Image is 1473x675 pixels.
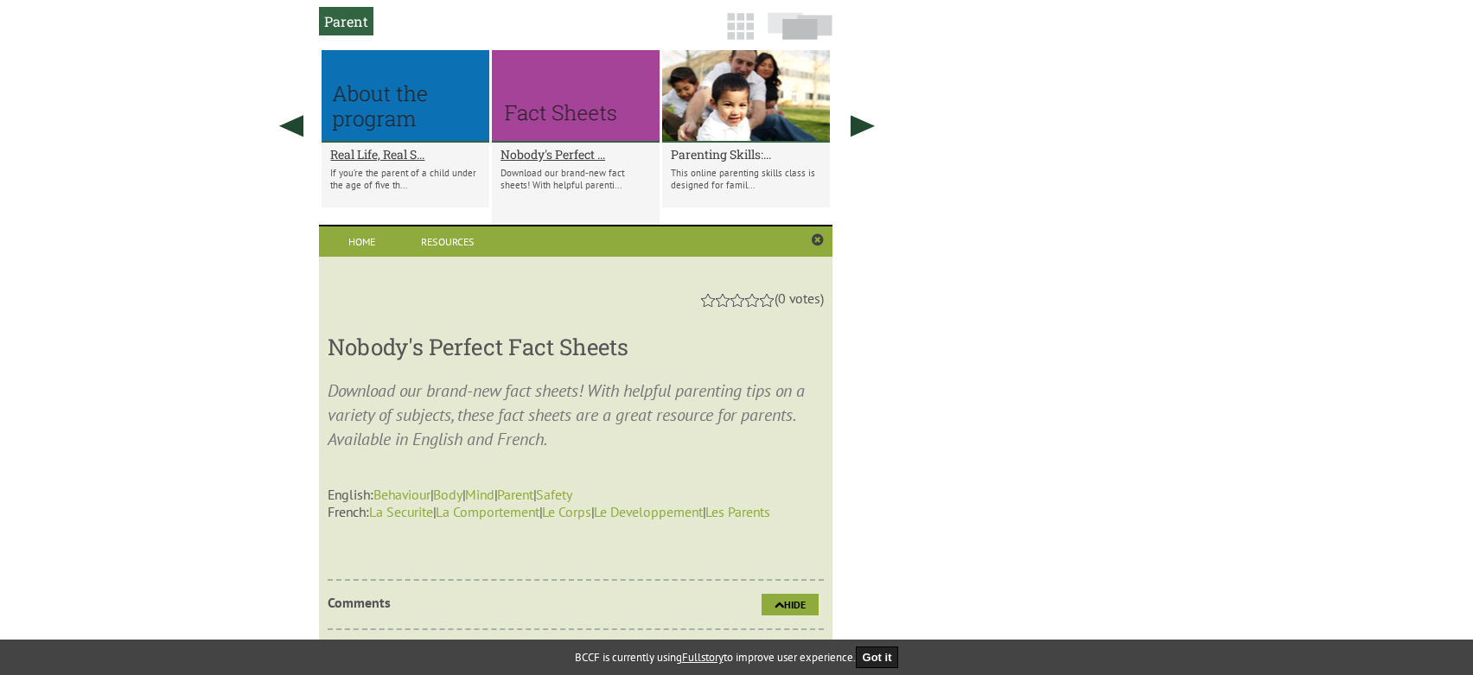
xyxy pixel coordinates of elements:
[373,486,430,503] a: Behaviour
[322,50,489,207] li: Real Life, Real Support for Positive Parenting
[768,12,832,40] img: slide-icon.png
[542,503,591,520] a: Le Corps
[705,503,770,520] a: Les Parents
[662,50,830,207] li: Parenting Skills: 0-5
[501,167,651,191] p: Download our brand-new fact sheets! With helpful parenti...
[436,503,539,520] a: La Comportement
[594,503,703,520] a: Le Developpement
[856,646,899,668] button: Got it
[727,13,754,40] img: grid-icon.png
[328,332,823,361] h3: Nobody's Perfect Fact Sheets
[319,226,405,257] a: Home
[405,226,490,257] a: Resources
[701,294,715,307] a: 1
[492,50,660,225] li: Nobody's Perfect Fact Sheets
[536,486,572,503] a: Safety
[775,290,824,307] span: (0 votes)
[730,294,744,307] a: 3
[682,650,724,665] a: Fullstory
[745,294,759,307] a: 4
[465,486,494,503] a: Mind
[433,486,462,503] a: Body
[722,21,759,48] a: Grid View
[336,639,814,652] div: [DATE] 3:03 a.m.
[497,486,533,503] a: Parent
[330,167,481,191] p: If you’re the parent of a child under the age of five th...
[319,7,373,35] h2: Parent
[760,294,774,307] a: 5
[762,21,838,48] a: Slide View
[671,167,821,191] p: This online parenting skills class is designed for famil...
[328,594,573,611] p: Comments
[328,379,823,451] p: Download our brand-new fact sheets! With helpful parenting tips on a variety of subjects, these f...
[330,146,481,162] a: Real Life, Real S...
[671,146,821,162] a: Parenting Skills:...
[762,594,819,615] a: Hide
[812,233,824,247] a: Close
[716,294,730,307] a: 2
[784,598,806,611] span: Hide
[501,146,651,162] a: Nobody's Perfect ...
[328,468,823,520] p: English: | | | | French: | | | |
[369,503,433,520] a: La Securite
